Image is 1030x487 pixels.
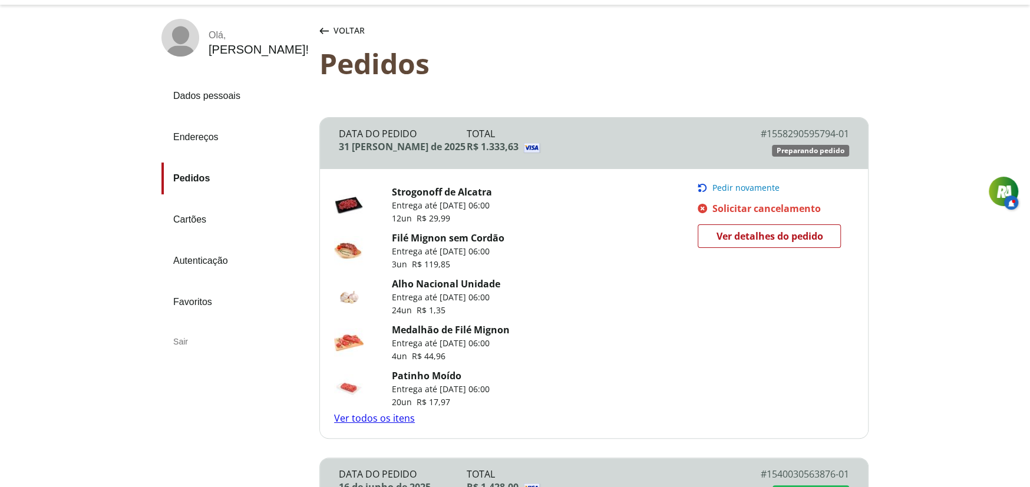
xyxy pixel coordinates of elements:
[712,183,779,193] span: Pedir novamente
[339,468,467,481] div: Data do Pedido
[161,286,310,318] a: Favoritos
[317,19,367,42] button: Voltar
[161,204,310,236] a: Cartões
[334,25,365,37] span: Voltar
[392,291,500,303] p: Entrega até [DATE] 06:00
[339,140,467,153] div: 31 [PERSON_NAME] de 2025
[161,245,310,277] a: Autenticação
[523,143,759,153] img: Visa
[392,259,412,270] span: 3 un
[334,374,364,403] img: Patinho Moído
[417,213,450,224] span: R$ 29,99
[698,183,849,193] button: Pedir novamente
[334,236,364,266] img: Filé Mignon sem Cordão
[417,396,450,408] span: R$ 17,97
[339,127,467,140] div: Data do Pedido
[392,323,510,336] a: Medalhão de Filé Mignon
[161,121,310,153] a: Endereços
[712,202,820,215] span: Solicitar cancelamento
[392,213,417,224] span: 12 un
[392,185,492,198] a: Strogonoff de Alcatra
[392,383,490,395] p: Entrega até [DATE] 06:00
[777,146,844,155] span: Preparando pedido
[161,163,310,194] a: Pedidos
[412,259,450,270] span: R$ 119,85
[392,231,504,244] a: Filé Mignon sem Cordão
[392,277,500,290] a: Alho Nacional Unidade
[716,227,823,245] span: Ver detalhes do pedido
[417,304,445,316] span: R$ 1,35
[392,369,461,382] a: Patinho Moído
[392,337,510,349] p: Entrega até [DATE] 06:00
[467,468,722,481] div: Total
[161,327,310,356] div: Sair
[392,200,492,211] p: Entrega até [DATE] 06:00
[209,43,309,57] div: [PERSON_NAME] !
[698,202,849,215] a: Solicitar cancelamento
[467,140,722,153] div: R$ 1.333,63
[334,190,364,220] img: Strogonoff de Alcatra
[392,350,412,362] span: 4 un
[392,304,417,316] span: 24 un
[161,80,310,112] a: Dados pessoais
[334,328,364,357] img: Medalhão de Filé Mignon
[334,412,415,425] a: Ver todos os itens
[722,127,850,140] div: # 1558290595794-01
[334,282,364,312] img: Alho Nacional Unidade
[722,468,850,481] div: # 1540030563876-01
[412,350,445,362] span: R$ 44,96
[392,246,504,257] p: Entrega até [DATE] 06:00
[319,47,869,79] div: Pedidos
[392,396,417,408] span: 20 un
[698,224,841,248] a: Ver detalhes do pedido
[467,127,722,140] div: Total
[209,30,309,41] div: Olá ,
